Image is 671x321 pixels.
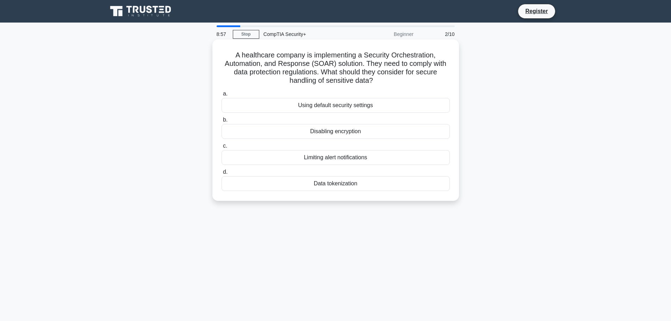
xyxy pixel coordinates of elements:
a: Register [521,7,552,16]
a: Stop [233,30,259,39]
h5: A healthcare company is implementing a Security Orchestration, Automation, and Response (SOAR) so... [221,51,451,85]
div: Disabling encryption [222,124,450,139]
span: c. [223,143,227,149]
span: b. [223,117,228,123]
div: 8:57 [212,27,233,41]
div: Limiting alert notifications [222,150,450,165]
span: d. [223,169,228,175]
div: 2/10 [418,27,459,41]
div: Data tokenization [222,176,450,191]
div: Using default security settings [222,98,450,113]
div: CompTIA Security+ [259,27,356,41]
span: a. [223,91,228,97]
div: Beginner [356,27,418,41]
